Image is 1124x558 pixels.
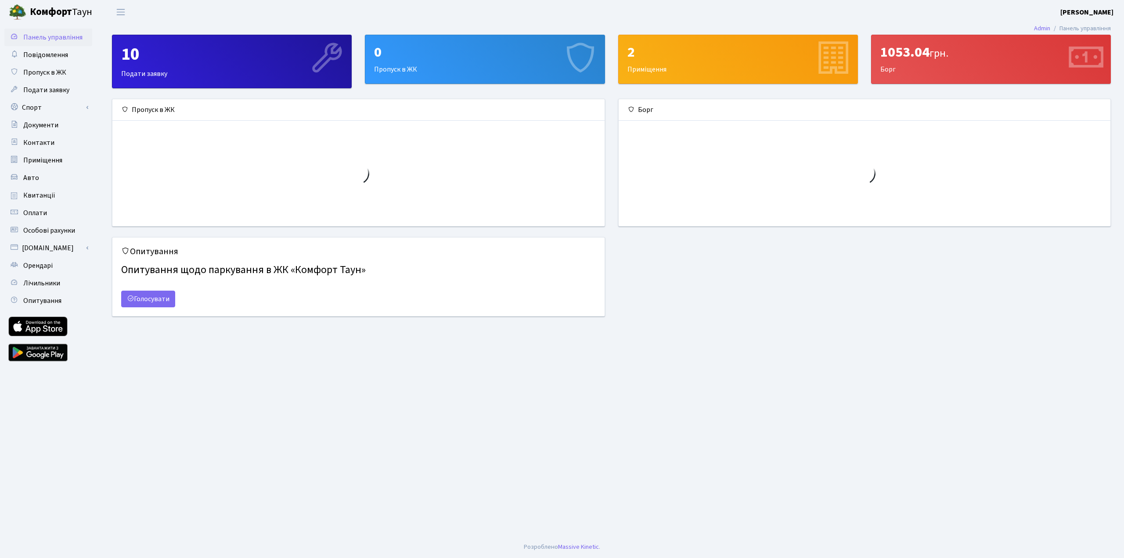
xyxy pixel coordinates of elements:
[30,5,72,19] b: Комфорт
[524,542,558,551] a: Розроблено
[23,226,75,235] span: Особові рахунки
[4,81,92,99] a: Подати заявку
[23,50,68,60] span: Повідомлення
[374,44,595,61] div: 0
[23,191,55,200] span: Квитанції
[4,222,92,239] a: Особові рахунки
[872,35,1110,83] div: Борг
[121,246,596,257] h5: Опитування
[1034,24,1050,33] a: Admin
[619,35,857,83] div: Приміщення
[23,261,53,270] span: Орендарі
[929,46,948,61] span: грн.
[627,44,849,61] div: 2
[121,291,175,307] a: Голосувати
[23,173,39,183] span: Авто
[558,542,599,551] a: Massive Kinetic
[4,64,92,81] a: Пропуск в ЖК
[23,120,58,130] span: Документи
[1060,7,1113,17] b: [PERSON_NAME]
[4,134,92,151] a: Контакти
[4,151,92,169] a: Приміщення
[23,208,47,218] span: Оплати
[618,35,858,84] a: 2Приміщення
[365,35,605,84] a: 0Пропуск в ЖК
[365,35,604,83] div: Пропуск в ЖК
[23,68,66,77] span: Пропуск в ЖК
[23,32,83,42] span: Панель управління
[110,5,132,19] button: Переключити навігацію
[121,260,596,280] h4: Опитування щодо паркування в ЖК «Комфорт Таун»
[112,35,352,88] a: 10Подати заявку
[4,292,92,310] a: Опитування
[23,296,61,306] span: Опитування
[23,278,60,288] span: Лічильники
[9,4,26,21] img: logo.png
[619,99,1111,121] div: Борг
[23,85,69,95] span: Подати заявку
[4,257,92,274] a: Орендарі
[4,274,92,292] a: Лічильники
[1060,7,1113,18] a: [PERSON_NAME]
[4,99,92,116] a: Спорт
[4,204,92,222] a: Оплати
[1050,24,1111,33] li: Панель управління
[23,155,62,165] span: Приміщення
[880,44,1102,61] div: 1053.04
[121,44,342,65] div: 10
[112,99,605,121] div: Пропуск в ЖК
[30,5,92,20] span: Таун
[4,46,92,64] a: Повідомлення
[4,187,92,204] a: Квитанції
[4,116,92,134] a: Документи
[524,542,600,552] div: .
[23,138,54,148] span: Контакти
[1021,19,1124,38] nav: breadcrumb
[112,35,351,88] div: Подати заявку
[4,169,92,187] a: Авто
[4,29,92,46] a: Панель управління
[4,239,92,257] a: [DOMAIN_NAME]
